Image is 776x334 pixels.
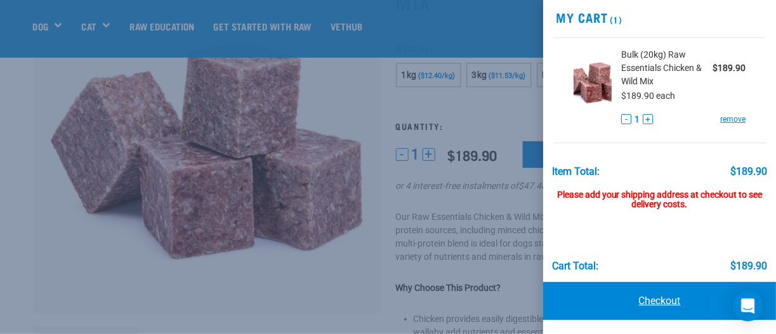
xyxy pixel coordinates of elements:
span: 1 [635,113,640,126]
button: + [643,114,653,124]
span: $189.90 each [621,91,675,101]
strong: $189.90 [713,63,746,73]
button: - [621,114,631,124]
div: Open Intercom Messenger [733,291,763,321]
div: Item Total: [552,166,600,177]
a: Checkout [543,282,776,320]
div: Cart total: [552,260,598,272]
div: Please add your shipping address at checkout to see delivery costs. [552,177,768,210]
h2: My Cart [543,10,776,25]
div: $189.90 [730,260,767,272]
img: Raw Essentials Chicken & Wild Mix [574,48,612,113]
a: remove [720,113,746,125]
span: Bulk (20kg) Raw Essentials Chicken & Wild Mix [621,48,713,88]
div: $189.90 [730,166,767,177]
span: (1) [608,17,622,22]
